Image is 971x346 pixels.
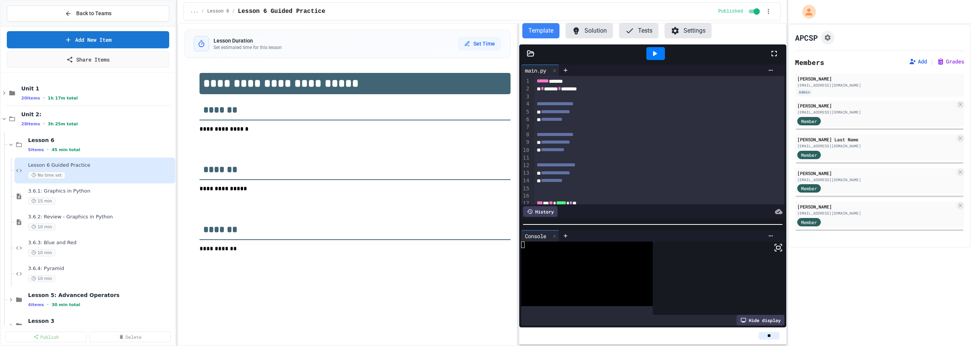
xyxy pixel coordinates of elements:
button: Add [909,58,927,65]
div: 5 [521,108,531,116]
span: Lesson 5: Advanced Operators [28,292,174,299]
span: 3.6.2: Review - Graphics in Python [28,214,174,220]
div: [EMAIL_ADDRESS][DOMAIN_NAME] [797,210,955,216]
h2: Members [795,57,824,68]
div: [PERSON_NAME] [797,102,955,109]
span: | [930,57,934,66]
span: ... [190,8,198,14]
a: Add New Item [7,31,169,48]
button: Template [522,23,559,38]
div: 15 [521,185,531,193]
div: 16 [521,192,531,200]
span: • [43,121,45,127]
span: / [232,8,235,14]
div: [EMAIL_ADDRESS][DOMAIN_NAME] [797,109,955,115]
div: [EMAIL_ADDRESS][DOMAIN_NAME] [797,143,955,149]
div: 1 [521,77,531,85]
div: 6 [521,116,531,123]
span: Lesson 6 Guided Practice [28,162,174,169]
span: Lesson 3 [28,318,174,324]
span: Lesson 6 [28,137,174,144]
div: 12 [521,162,531,169]
span: 20 items [21,96,40,101]
span: Member [801,118,817,125]
div: 14 [521,177,531,185]
span: Published [718,8,743,14]
span: 10 min [28,223,55,231]
div: main.py [521,66,550,74]
div: [PERSON_NAME] [797,203,955,210]
div: 17 [521,200,531,207]
div: 2 [521,85,531,93]
a: Delete [90,332,171,342]
button: Solution [566,23,613,38]
div: Content is published and visible to students [718,7,761,16]
button: Back to Teams [7,5,169,22]
span: 3h 25m total [48,122,78,126]
span: / [201,8,204,14]
span: No time set [28,172,65,179]
div: 4 [521,100,531,108]
span: 10 min [28,249,55,256]
button: Tests [619,23,658,38]
span: 15 min [28,197,55,205]
div: [PERSON_NAME] [797,75,962,82]
div: 9 [521,139,531,146]
h3: Lesson Duration [214,37,282,44]
div: 13 [521,169,531,177]
span: Back to Teams [76,9,112,17]
div: 11 [521,154,531,162]
button: Set Time [458,37,501,51]
a: Publish [5,332,86,342]
button: Assignment Settings [821,31,834,44]
span: 45 min total [52,147,80,152]
div: 7 [521,123,531,131]
span: 3.6.3: Blue and Red [28,240,174,246]
span: • [43,95,45,101]
div: 3 [521,93,531,101]
span: Unit 2: [21,111,174,118]
span: 28 items [21,122,40,126]
div: [PERSON_NAME] [797,170,955,177]
span: 4 items [28,302,44,307]
p: Set estimated time for this lesson [214,44,282,51]
div: Hide display [737,315,784,325]
span: 30 min total [52,302,80,307]
span: Lesson 6 [207,8,229,14]
span: 1h 17m total [48,96,78,101]
span: 5 items [28,147,44,152]
span: 10 min [28,275,55,282]
span: Member [801,185,817,192]
div: History [523,206,558,217]
span: 3.6.1: Graphics in Python [28,188,174,194]
span: Lesson 6 Guided Practice [238,7,325,16]
div: Console [521,232,550,240]
button: Grades [937,58,964,65]
div: [PERSON_NAME] Last Name [797,136,955,143]
span: 3.6.4: Pyramid [28,265,174,272]
span: Fold line [530,200,534,206]
span: Member [801,152,817,158]
div: [EMAIL_ADDRESS][DOMAIN_NAME] [797,82,962,88]
div: main.py [521,65,559,76]
a: Share Items [7,51,169,68]
span: Member [801,219,817,226]
div: Console [521,230,559,242]
span: Unit 1 [21,85,174,92]
span: • [47,147,49,153]
div: 10 [521,147,531,154]
div: My Account [794,3,818,21]
div: [EMAIL_ADDRESS][DOMAIN_NAME] [797,177,955,183]
h1: APCSP [795,32,818,43]
div: Admin [797,89,812,95]
button: Settings [665,23,712,38]
span: • [47,302,49,308]
div: 8 [521,131,531,139]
